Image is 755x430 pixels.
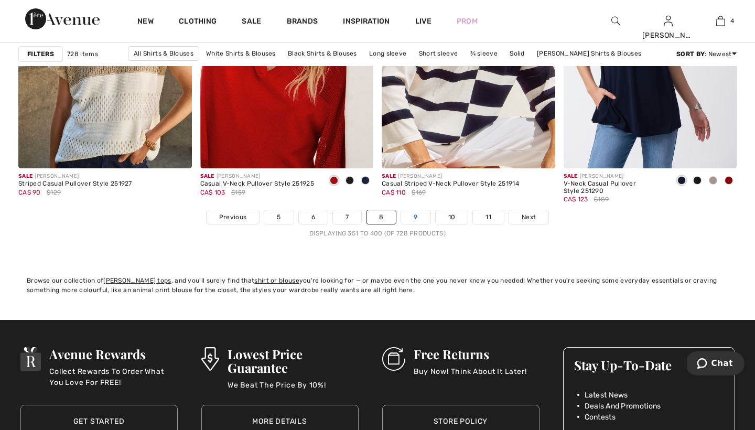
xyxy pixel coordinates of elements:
[49,347,177,361] h3: Avenue Rewards
[25,8,100,29] img: 1ère Avenue
[674,173,689,190] div: Midnight Blue
[340,61,435,74] a: [PERSON_NAME] & Blouses
[509,210,548,224] a: Next
[382,173,396,179] span: Sale
[242,17,261,28] a: Sale
[342,173,358,190] div: Black
[18,180,132,188] div: Striped Casual Pullover Style 251927
[137,17,154,28] a: New
[200,173,315,180] div: [PERSON_NAME]
[343,17,390,28] span: Inspiration
[414,47,463,60] a: Short sleeve
[364,47,412,60] a: Long sleeve
[27,49,54,59] strong: Filters
[564,173,578,179] span: Sale
[564,196,588,203] span: CA$ 123
[179,17,217,28] a: Clothing
[128,46,199,61] a: All Shirts & Blouses
[333,210,361,224] a: 7
[18,210,737,238] nav: Page navigation
[200,173,214,179] span: Sale
[47,188,61,197] span: $129
[287,17,318,28] a: Brands
[664,15,673,27] img: My Info
[49,366,177,387] p: Collect Rewards To Order What You Love For FREE!
[228,380,359,401] p: We Beat The Price By 10%!
[412,188,426,197] span: $169
[201,347,219,371] img: Lowest Price Guarantee
[18,173,33,179] span: Sale
[564,180,666,195] div: V-Neck Casual Pullover Style 251290
[611,15,620,27] img: search the website
[27,276,728,295] div: Browse our collection of , and you'll surely find that you're looking for — or maybe even the one...
[366,210,396,224] a: 8
[585,412,616,423] span: Contests
[382,189,406,196] span: CA$ 110
[594,195,609,204] span: $189
[231,188,245,197] span: $159
[401,210,430,224] a: 9
[382,180,519,188] div: Casual Striped V-Neck Pullover Style 251914
[18,189,41,196] span: CA$ 90
[689,173,705,190] div: Black
[716,15,725,27] img: My Bag
[264,210,293,224] a: 5
[254,277,299,284] a: shirt or blouse
[415,16,432,27] a: Live
[504,47,530,60] a: Solid
[283,47,362,60] a: Black Shirts & Blouses
[730,16,734,26] span: 4
[18,229,737,238] div: Displaying 351 to 400 (of 728 products)
[695,15,746,27] a: 4
[676,49,737,59] div: : Newest
[676,50,705,58] strong: Sort By
[585,390,628,401] span: Latest News
[200,189,225,196] span: CA$ 103
[465,47,503,60] a: ¾ sleeve
[532,47,646,60] a: [PERSON_NAME] Shirts & Blouses
[585,401,661,412] span: Deals And Promotions
[326,173,342,190] div: Radiant red
[721,173,737,190] div: Radiant red
[574,358,724,372] h3: Stay Up-To-Date
[382,173,519,180] div: [PERSON_NAME]
[103,277,171,284] a: [PERSON_NAME] tops
[67,49,98,59] span: 728 items
[687,351,745,378] iframe: Opens a widget where you can chat to one of our agents
[20,347,41,371] img: Avenue Rewards
[564,173,666,180] div: [PERSON_NAME]
[436,210,468,224] a: 10
[414,347,526,361] h3: Free Returns
[200,180,315,188] div: Casual V-Neck Pullover Style 251925
[705,173,721,190] div: Moonstone
[219,212,246,222] span: Previous
[664,16,673,26] a: Sign In
[18,173,132,180] div: [PERSON_NAME]
[522,212,536,222] span: Next
[228,347,359,374] h3: Lowest Price Guarantee
[473,210,504,224] a: 11
[201,47,281,60] a: White Shirts & Blouses
[414,366,526,387] p: Buy Now! Think About It Later!
[642,30,694,41] div: [PERSON_NAME]
[358,173,373,190] div: Midnight Blue
[457,16,478,27] a: Prom
[299,210,328,224] a: 6
[382,347,406,371] img: Free Returns
[207,210,259,224] a: Previous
